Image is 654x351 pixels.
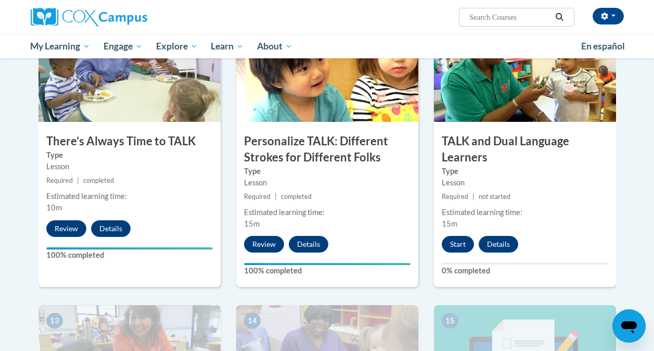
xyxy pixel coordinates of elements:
[236,18,418,122] img: Course Image
[211,40,243,53] span: Learn
[442,207,608,218] div: Estimated learning time:
[244,219,260,228] span: 15m
[39,133,221,149] h3: There’s Always Time to TALK
[434,133,616,166] h3: TALK and Dual Language Learners
[479,193,510,200] span: not started
[83,177,114,184] span: completed
[442,219,457,228] span: 15m
[104,40,143,53] span: Engage
[30,40,90,53] span: My Learning
[289,236,328,253] button: Details
[204,34,250,58] a: Learn
[46,191,213,202] div: Estimated learning time:
[244,177,411,189] div: Lesson
[442,313,458,329] span: 15
[468,11,552,23] input: Search Courses
[46,177,73,184] span: Required
[46,313,63,329] span: 13
[442,193,468,200] span: Required
[149,34,204,58] a: Explore
[244,166,411,177] label: Type
[236,133,418,166] h3: Personalize TALK: Different Strokes for Different Folks
[552,11,567,23] button: Search
[581,41,625,52] span: En español
[442,265,608,277] label: 0% completed
[612,309,646,343] iframe: Button to launch messaging window, conversation in progress
[442,236,474,253] button: Start
[91,220,131,237] button: Details
[31,8,218,27] a: Cox Campus
[46,249,213,261] label: 100% completed
[442,166,608,177] label: Type
[46,161,213,172] div: Lesson
[244,313,261,329] span: 14
[472,193,475,200] span: |
[479,236,518,253] button: Details
[24,34,97,58] a: My Learning
[593,8,624,24] button: Account Settings
[250,34,299,58] a: About
[46,203,62,212] span: 10m
[244,207,411,218] div: Estimated learning time:
[77,177,79,184] span: |
[275,193,277,200] span: |
[434,18,616,122] img: Course Image
[46,149,213,161] label: Type
[244,193,271,200] span: Required
[156,40,198,53] span: Explore
[23,34,632,58] div: Main menu
[97,34,149,58] a: Engage
[281,193,312,200] span: completed
[46,220,86,237] button: Review
[244,236,284,253] button: Review
[257,40,292,53] span: About
[244,263,411,265] div: Your progress
[574,35,632,57] a: En español
[39,18,221,122] img: Course Image
[442,177,608,189] div: Lesson
[31,8,147,27] img: Cox Campus
[46,247,213,249] div: Your progress
[244,265,411,277] label: 100% completed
